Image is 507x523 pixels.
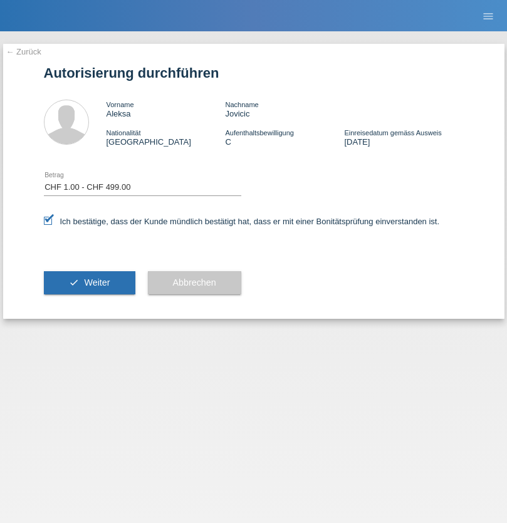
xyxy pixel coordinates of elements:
[6,47,41,56] a: ← Zurück
[476,12,501,19] a: menu
[107,129,141,137] span: Nationalität
[225,129,293,137] span: Aufenthaltsbewilligung
[225,128,344,147] div: C
[44,271,135,295] button: check Weiter
[44,217,440,226] label: Ich bestätige, dass der Kunde mündlich bestätigt hat, dass er mit einer Bonitätsprüfung einversta...
[107,128,226,147] div: [GEOGRAPHIC_DATA]
[344,128,463,147] div: [DATE]
[107,100,226,118] div: Aleksa
[84,277,110,287] span: Weiter
[225,101,258,108] span: Nachname
[44,65,464,81] h1: Autorisierung durchführen
[69,277,79,287] i: check
[148,271,241,295] button: Abbrechen
[225,100,344,118] div: Jovicic
[173,277,216,287] span: Abbrechen
[482,10,494,23] i: menu
[107,101,134,108] span: Vorname
[344,129,441,137] span: Einreisedatum gemäss Ausweis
